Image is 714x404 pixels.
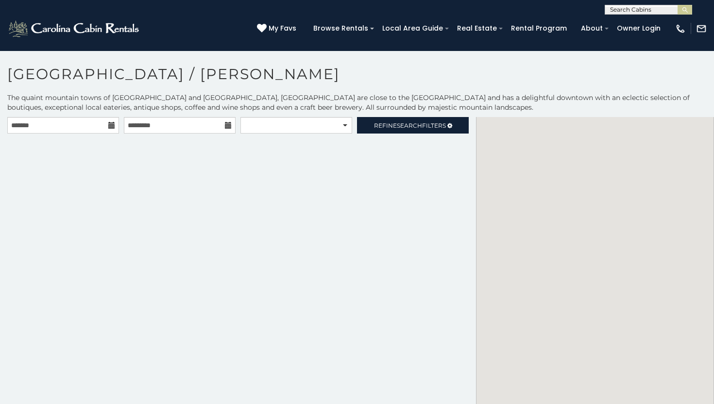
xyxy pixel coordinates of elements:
a: Real Estate [452,21,502,36]
span: Refine Filters [374,122,446,129]
a: Rental Program [506,21,572,36]
a: My Favs [257,23,299,34]
img: mail-regular-white.png [696,23,707,34]
a: Local Area Guide [377,21,448,36]
a: About [576,21,608,36]
img: phone-regular-white.png [675,23,686,34]
a: Owner Login [612,21,665,36]
a: RefineSearchFilters [357,117,469,134]
a: Browse Rentals [308,21,373,36]
img: White-1-2.png [7,19,142,38]
span: My Favs [269,23,296,34]
span: Search [397,122,422,129]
